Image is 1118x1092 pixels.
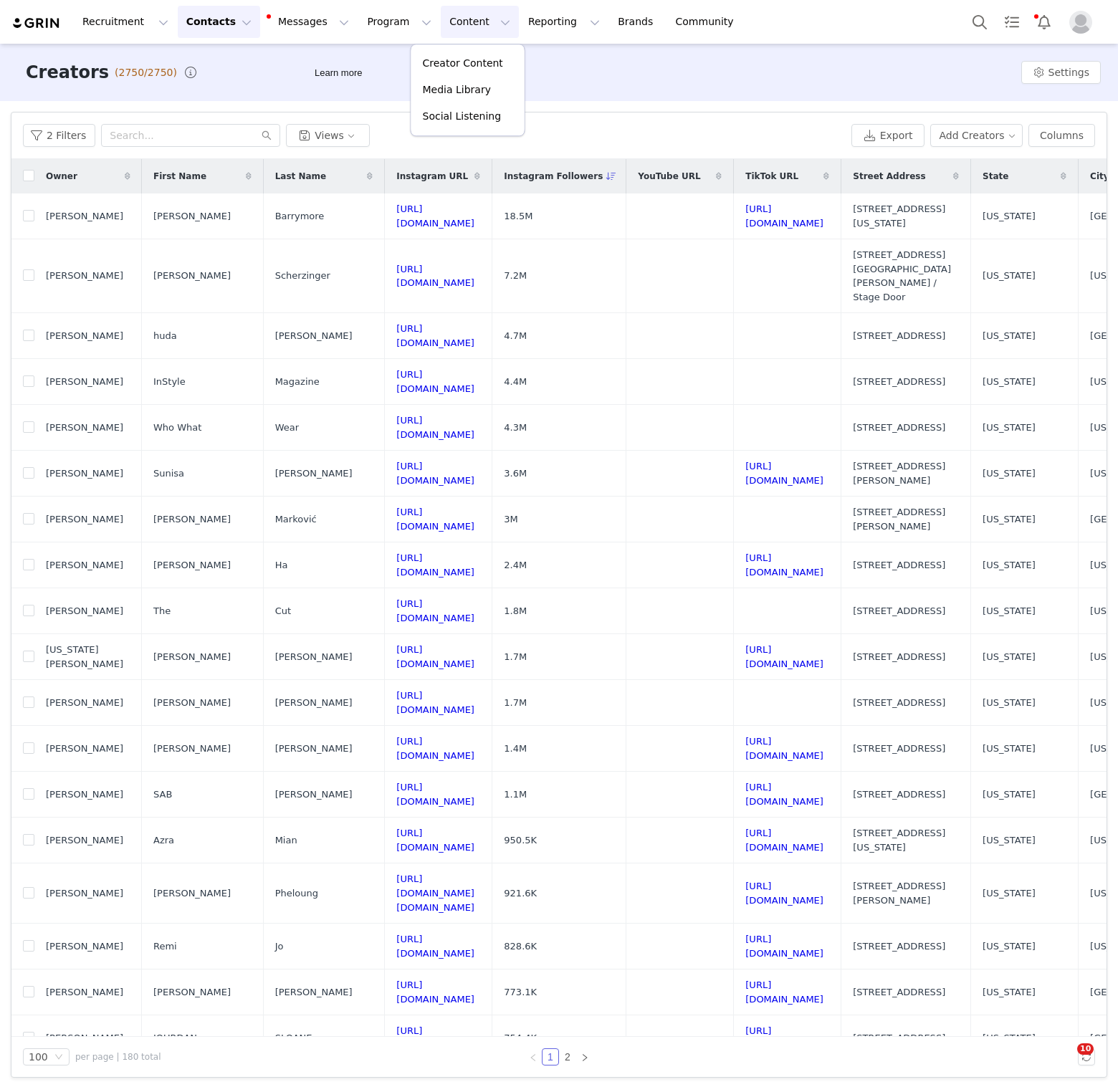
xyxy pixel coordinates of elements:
a: [URL][DOMAIN_NAME] [396,736,474,761]
button: Export [851,124,924,147]
a: [URL][DOMAIN_NAME] [396,828,474,853]
span: [US_STATE] [983,742,1036,756]
div: 100 [29,1049,48,1065]
img: placeholder-profile.jpg [1069,11,1092,34]
a: [URL][DOMAIN_NAME] [745,203,823,229]
span: Scherzinger [275,269,330,283]
span: 921.6K [504,886,537,901]
button: Reporting [520,6,608,38]
span: [PERSON_NAME] [275,329,353,343]
li: 1 [542,1048,559,1065]
i: icon: right [580,1053,589,1062]
span: 950.5K [504,833,537,848]
li: 2 [559,1048,576,1065]
a: [URL][DOMAIN_NAME][DOMAIN_NAME] [396,873,474,912]
span: [STREET_ADDRESS] [853,604,945,618]
button: 2 Filters [23,124,95,147]
span: Azra [153,833,174,848]
span: [STREET_ADDRESS] [853,696,945,710]
a: [URL][DOMAIN_NAME] [745,980,823,1005]
button: Recruitment [74,6,177,38]
span: [US_STATE] [983,209,1036,224]
iframe: Intercom live chat [1048,1043,1082,1078]
li: Next Page [576,1048,593,1065]
span: [US_STATE] [983,1031,1036,1045]
a: [URL][DOMAIN_NAME] [396,507,474,532]
a: Brands [609,6,666,38]
span: [PERSON_NAME] [46,742,123,756]
button: Messages [261,6,358,38]
button: Profile [1061,11,1107,34]
span: [US_STATE] [983,886,1036,901]
a: 2 [560,1049,575,1065]
span: [STREET_ADDRESS] [853,742,945,756]
p: Media Library [423,82,491,97]
a: [URL][DOMAIN_NAME] [396,461,474,486]
a: Community [667,6,749,38]
a: [URL][DOMAIN_NAME] [745,782,823,807]
span: [PERSON_NAME] [46,512,123,527]
span: [PERSON_NAME] [46,886,123,901]
span: [US_STATE] [983,421,1036,435]
a: [URL][DOMAIN_NAME] [396,552,474,578]
span: [STREET_ADDRESS][US_STATE] [853,826,959,854]
input: Search... [101,124,280,147]
span: [PERSON_NAME] [275,742,353,756]
span: [PERSON_NAME] [153,512,231,527]
span: [US_STATE] [983,787,1036,802]
span: [PERSON_NAME] [153,650,231,664]
span: [PERSON_NAME] [46,558,123,573]
a: [URL][DOMAIN_NAME] [396,690,474,715]
span: 1.1M [504,787,527,802]
span: [STREET_ADDRESS] [853,787,945,802]
a: [URL][DOMAIN_NAME] [396,980,474,1005]
p: Social Listening [423,109,502,124]
span: [STREET_ADDRESS][US_STATE] [853,202,959,230]
a: [URL][DOMAIN_NAME] [396,369,474,394]
span: [PERSON_NAME] [153,696,231,710]
span: Pheloung [275,886,318,901]
span: [PERSON_NAME] [46,985,123,1000]
span: [PERSON_NAME] [275,985,353,1000]
span: [PERSON_NAME] [153,269,231,283]
span: [PERSON_NAME] [275,466,353,481]
button: Settings [1021,61,1101,84]
span: [US_STATE] [983,604,1036,618]
span: [STREET_ADDRESS] [853,985,945,1000]
button: Search [964,6,995,38]
span: [STREET_ADDRESS][GEOGRAPHIC_DATA][PERSON_NAME] / Stage Door [853,248,959,304]
span: [STREET_ADDRESS] [853,939,945,954]
a: [URL][DOMAIN_NAME] [745,736,823,761]
a: 1 [543,1049,558,1065]
a: grin logo [11,16,62,30]
span: YouTube URL [638,170,700,183]
span: [PERSON_NAME] [153,985,231,1000]
span: Mian [275,833,297,848]
span: 18.5M [504,209,532,224]
span: [PERSON_NAME] [275,696,353,710]
span: [US_STATE] [983,696,1036,710]
a: [URL][DOMAIN_NAME] [745,1025,823,1050]
span: Who What [153,421,201,435]
span: [PERSON_NAME] [275,787,353,802]
li: Previous Page [525,1048,542,1065]
span: [US_STATE] [983,329,1036,343]
span: TikTok URL [745,170,798,183]
div: Tooltip anchor [312,66,365,80]
span: [PERSON_NAME] [46,939,123,954]
span: [STREET_ADDRESS] [853,650,945,664]
span: Instagram Followers [504,170,603,183]
span: [US_STATE] [983,939,1036,954]
span: [US_STATE] [983,650,1036,664]
span: [US_STATE] [983,269,1036,283]
a: [URL][DOMAIN_NAME] [745,881,823,906]
span: [STREET_ADDRESS] [853,375,945,389]
span: [PERSON_NAME] [46,421,123,435]
a: [URL][DOMAIN_NAME] [396,203,474,229]
a: Tasks [996,6,1028,38]
span: [STREET_ADDRESS][PERSON_NAME] [853,879,959,907]
a: [URL][DOMAIN_NAME] [396,323,474,348]
span: [US_STATE][PERSON_NAME] [46,643,130,671]
span: 754.4K [504,1031,537,1045]
span: First Name [153,170,206,183]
